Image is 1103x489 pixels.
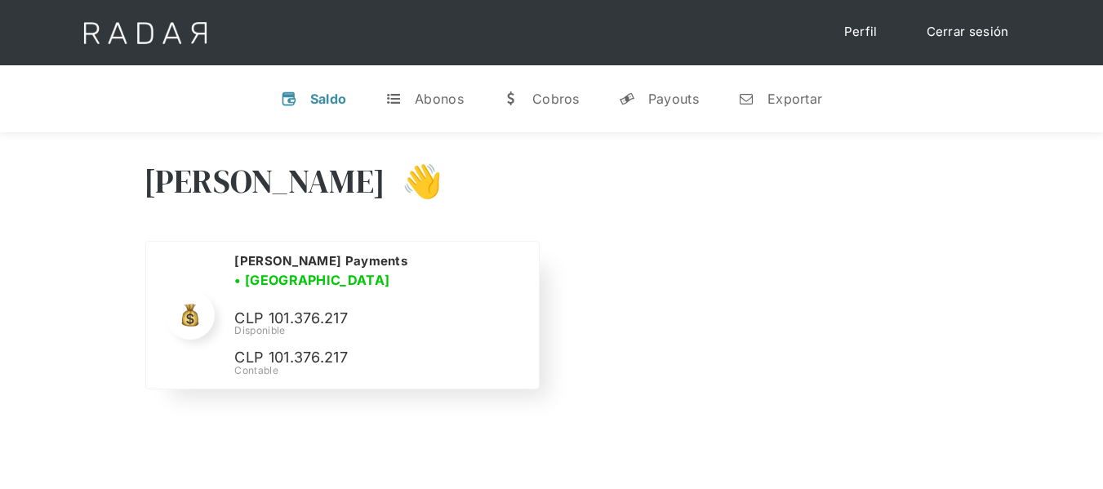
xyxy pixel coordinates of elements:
[234,346,479,370] p: CLP 101.376.217
[385,161,443,202] h3: 👋
[503,91,519,107] div: w
[234,253,407,269] h2: [PERSON_NAME] Payments
[532,91,580,107] div: Cobros
[385,91,402,107] div: t
[415,91,464,107] div: Abonos
[234,323,518,338] div: Disponible
[234,270,389,290] h3: • [GEOGRAPHIC_DATA]
[738,91,754,107] div: n
[310,91,347,107] div: Saldo
[648,91,699,107] div: Payouts
[828,16,894,48] a: Perfil
[234,307,479,331] p: CLP 101.376.217
[281,91,297,107] div: v
[144,161,386,202] h3: [PERSON_NAME]
[234,363,518,378] div: Contable
[910,16,1025,48] a: Cerrar sesión
[619,91,635,107] div: y
[767,91,822,107] div: Exportar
